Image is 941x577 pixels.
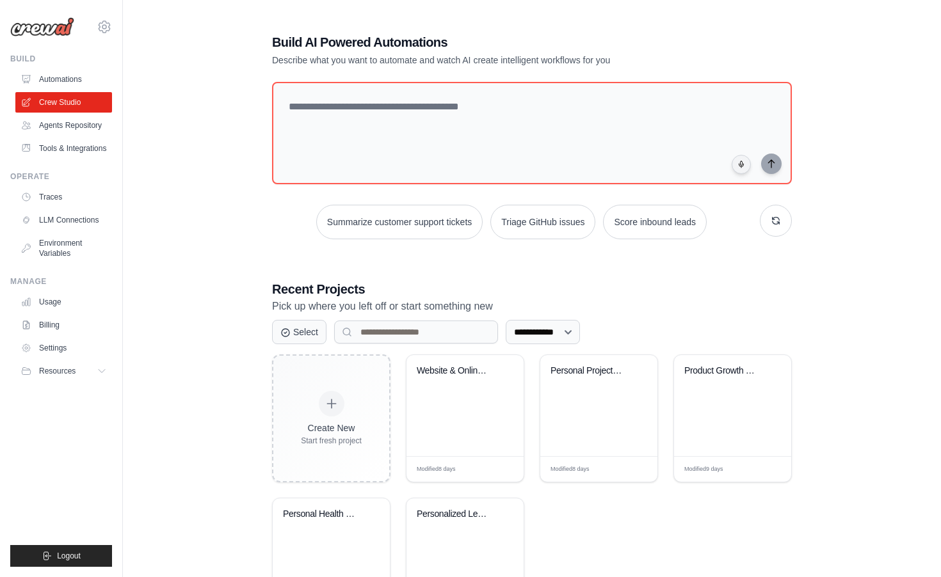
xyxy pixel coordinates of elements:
button: Triage GitHub issues [490,205,595,239]
p: Pick up where you left off or start something new [272,298,792,315]
button: Score inbound leads [603,205,707,239]
a: Billing [15,315,112,335]
h3: Recent Projects [272,280,792,298]
span: Resources [39,366,76,376]
button: Resources [15,361,112,381]
span: Modified 9 days [684,465,723,474]
a: Crew Studio [15,92,112,113]
span: Logout [57,551,81,561]
div: Create New [301,422,362,434]
div: Operate [10,171,112,182]
span: Edit [761,464,772,474]
span: Edit [494,464,504,474]
div: Personal Health & Fitness Tracker [283,509,360,520]
div: Website & Online Presence Audit Team [417,365,494,377]
button: Select [272,320,326,344]
p: Describe what you want to automate and watch AI create intelligent workflows for you [272,54,702,67]
a: Tools & Integrations [15,138,112,159]
img: Logo [10,17,74,36]
span: Modified 8 days [417,465,456,474]
span: Modified 8 days [551,465,590,474]
a: Traces [15,187,112,207]
button: Get new suggestions [760,205,792,237]
span: Edit [627,464,638,474]
div: Personalized Learning Management System [417,509,494,520]
a: Automations [15,69,112,90]
div: Product Growth Team Automation [684,365,762,377]
button: Summarize customer support tickets [316,205,483,239]
div: Personal Project Management Assistant [551,365,628,377]
button: Logout [10,545,112,567]
div: Start fresh project [301,436,362,446]
button: Click to speak your automation idea [732,155,751,174]
a: Settings [15,338,112,358]
a: LLM Connections [15,210,112,230]
a: Agents Repository [15,115,112,136]
a: Environment Variables [15,233,112,264]
a: Usage [15,292,112,312]
div: Manage [10,276,112,287]
h1: Build AI Powered Automations [272,33,702,51]
div: Build [10,54,112,64]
